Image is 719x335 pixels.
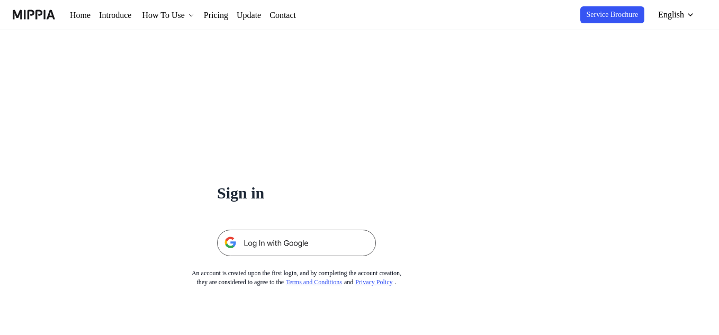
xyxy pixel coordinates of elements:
[217,182,376,204] h1: Sign in
[288,9,320,22] a: Contact
[148,9,208,22] button: How To Use
[101,9,139,22] a: Introduce
[251,9,280,22] a: Update
[369,278,409,286] a: Privacy Policy
[287,278,353,286] a: Terms and Conditions
[655,8,686,21] div: English
[572,6,643,23] button: Service Brochure
[148,9,199,22] div: How To Use
[216,9,242,22] a: Pricing
[217,230,376,256] img: 구글 로그인 버튼
[174,269,419,287] div: An account is created upon the first login, and by completing the account creation, they are cons...
[70,9,93,22] a: Home
[649,4,701,25] button: English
